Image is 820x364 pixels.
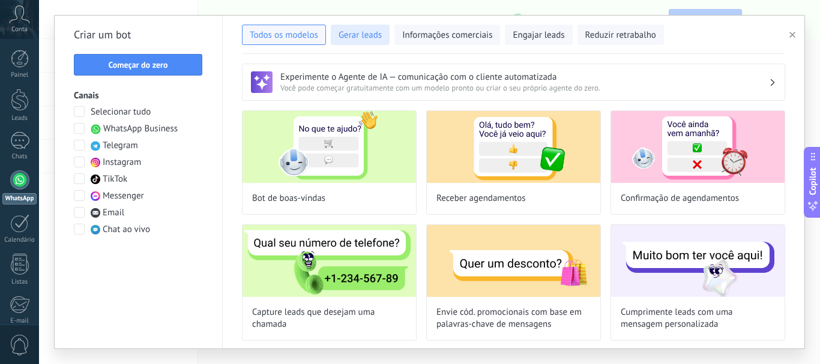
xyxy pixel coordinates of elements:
[621,192,739,204] span: Confirmação de agendamentos
[2,278,37,286] div: Listas
[74,54,202,76] button: Começar do zero
[103,140,138,152] span: Telegram
[91,106,151,118] span: Selecionar tudo
[103,157,141,169] span: Instagram
[250,29,318,41] span: Todos os modelos
[505,25,572,45] button: Engajar leads
[427,225,600,297] img: Envie cód. promocionais com base em palavras-chave de mensagens
[339,29,382,41] span: Gerar leads
[2,317,37,325] div: E-mail
[103,123,178,135] span: WhatsApp Business
[611,225,785,297] img: Cumprimente leads com uma mensagem personalizada
[331,25,390,45] button: Gerar leads
[252,192,325,204] span: Bot de boas-vindas
[436,192,526,204] span: Receber agendamentos
[280,83,769,93] span: Você pode começar gratuitamente com um modelo pronto ou criar o seu próprio agente do zero.
[611,111,785,183] img: Confirmação de agendamentos
[74,90,203,101] h3: Canais
[2,236,37,244] div: Calendário
[74,25,203,44] h2: Criar um bot
[807,167,819,195] span: Copilot
[2,71,37,79] div: Painel
[577,25,664,45] button: Reduzir retrabalho
[2,153,37,161] div: Chats
[11,26,28,34] span: Conta
[2,193,37,204] div: WhatsApp
[103,224,150,236] span: Chat ao vivo
[103,173,127,185] span: TikTok
[2,115,37,122] div: Leads
[585,29,656,41] span: Reduzir retrabalho
[103,190,144,202] span: Messenger
[427,111,600,183] img: Receber agendamentos
[436,306,591,330] span: Envie cód. promocionais com base em palavras-chave de mensagens
[621,306,775,330] span: Cumprimente leads com uma mensagem personalizada
[252,306,406,330] span: Capture leads que desejam uma chamada
[242,25,326,45] button: Todos os modelos
[108,61,167,69] span: Começar do zero
[280,71,769,83] h3: Experimente o Agente de IA — comunicação com o cliente automatizada
[243,225,416,297] img: Capture leads que desejam uma chamada
[402,29,492,41] span: Informações comerciais
[513,29,564,41] span: Engajar leads
[394,25,500,45] button: Informações comerciais
[243,111,416,183] img: Bot de boas-vindas
[103,207,124,219] span: Email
